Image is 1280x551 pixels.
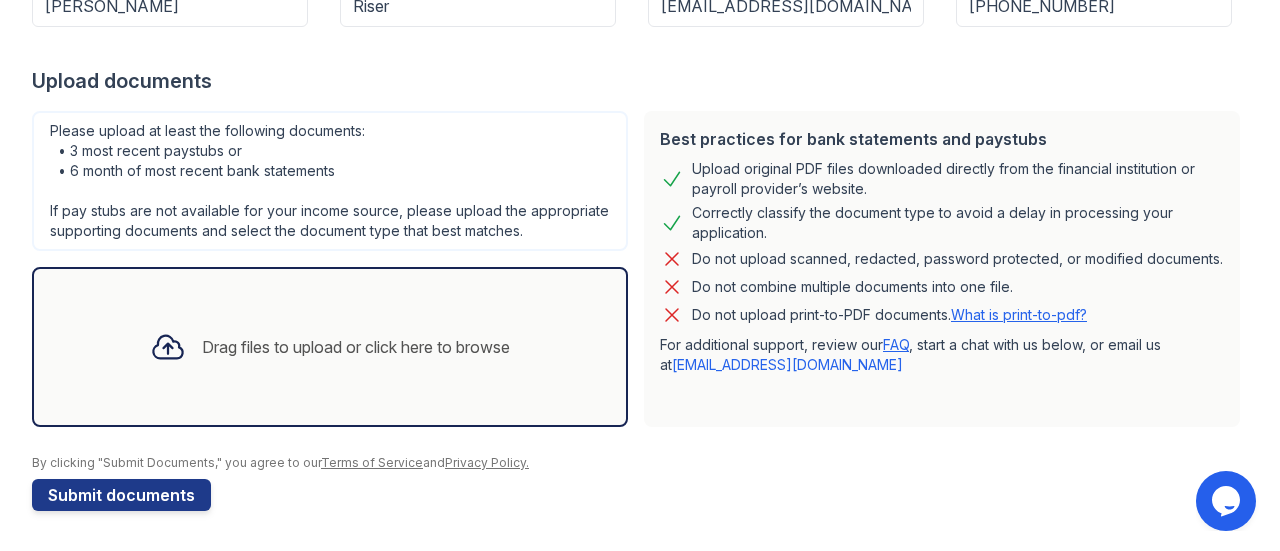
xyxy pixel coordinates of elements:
[692,275,1013,299] div: Do not combine multiple documents into one file.
[32,111,628,251] div: Please upload at least the following documents: • 3 most recent paystubs or • 6 month of most rec...
[692,305,1087,325] p: Do not upload print-to-PDF documents.
[1196,471,1260,531] iframe: chat widget
[660,335,1224,375] p: For additional support, review our , start a chat with us below, or email us at
[672,356,903,373] a: [EMAIL_ADDRESS][DOMAIN_NAME]
[951,306,1087,323] a: What is print-to-pdf?
[32,479,211,511] button: Submit documents
[692,247,1223,271] div: Do not upload scanned, redacted, password protected, or modified documents.
[32,455,1248,471] div: By clicking "Submit Documents," you agree to our and
[202,335,510,359] div: Drag files to upload or click here to browse
[692,159,1224,199] div: Upload original PDF files downloaded directly from the financial institution or payroll provider’...
[32,67,1248,95] div: Upload documents
[660,127,1224,151] div: Best practices for bank statements and paystubs
[321,455,423,470] a: Terms of Service
[883,336,909,353] a: FAQ
[445,455,529,470] a: Privacy Policy.
[692,203,1224,243] div: Correctly classify the document type to avoid a delay in processing your application.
